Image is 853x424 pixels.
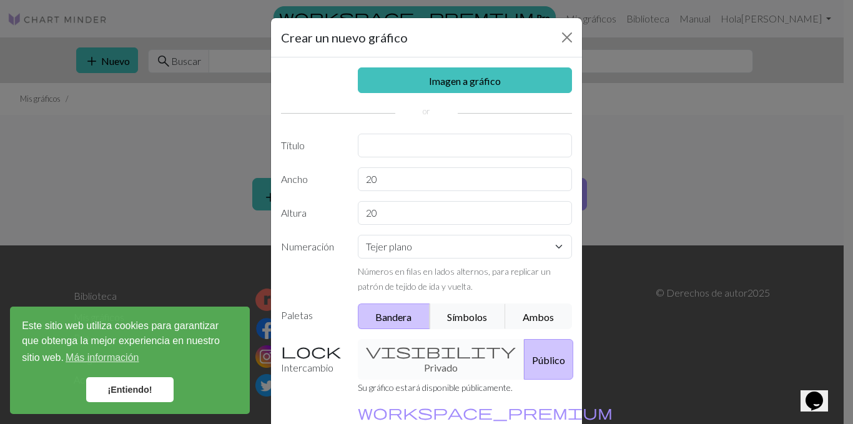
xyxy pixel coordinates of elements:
font: Paletas [281,309,313,321]
font: Su gráfico estará disponible públicamente. [358,382,513,393]
iframe: widget de chat [801,374,841,412]
font: Este sitio web utiliza cookies para garantizar que obtenga la mejor experiencia en nuestro sitio ... [22,320,220,363]
span: workspace_premium [358,403,613,421]
font: Ambos [523,311,554,323]
font: Crear un nuevo gráfico [281,30,408,45]
font: Imagen a gráfico [429,75,501,87]
button: Ambos [505,303,572,329]
font: Símbolos [447,311,487,323]
font: ¡Entiendo! [107,385,152,395]
a: Imagen a gráfico [358,67,573,93]
font: Numeración [281,240,334,252]
font: Más información [66,352,139,363]
button: Cerca [557,27,577,47]
font: Números en filas en lados alternos, para replicar un patrón de tejido de ida y vuelta. [358,266,551,292]
button: Bandera [358,303,430,329]
a: Obtenga más información sobre las cookies [64,348,141,367]
font: Bandera [375,311,412,323]
font: Ancho [281,173,308,185]
button: Símbolos [430,303,506,329]
font: Público [532,354,565,366]
a: Descartar mensaje de cookies [86,377,174,402]
font: Altura [281,207,307,219]
button: Público [524,339,573,380]
font: Título [281,139,305,151]
div: consentimiento de cookies [10,307,250,414]
font: Intercambio [281,362,333,373]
